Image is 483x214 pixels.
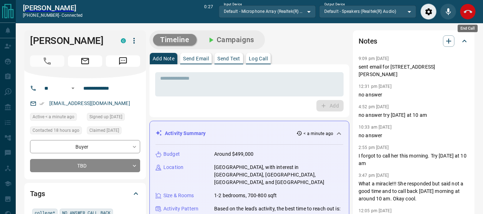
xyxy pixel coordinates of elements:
[199,34,261,46] button: Campaigns
[324,2,345,7] label: Output Device
[359,91,469,99] p: no answer
[359,35,377,47] h2: Notes
[89,127,119,134] span: Claimed [DATE]
[214,150,253,158] p: Around $499,000
[217,56,240,61] p: Send Text
[359,180,469,203] p: What a miracle!!! She responded but said not a good time and to call back [DATE] morning at aroun...
[359,111,469,119] p: no answer try [DATE] at 10 am
[30,140,140,153] div: Buyer
[153,34,197,46] button: Timeline
[68,55,102,67] span: Email
[319,5,416,18] div: Default - Speakers (Realtek(R) Audio)
[359,56,389,61] p: 9:09 pm [DATE]
[359,104,389,109] p: 4:52 pm [DATE]
[420,4,437,20] div: Audio Settings
[30,35,110,46] h1: [PERSON_NAME]
[33,113,74,120] span: Active < a minute ago
[359,152,469,167] p: I forgot to call her this morning. Try [DATE] at 10 am
[359,132,469,139] p: no answer
[33,127,79,134] span: Contacted 18 hours ago
[183,56,209,61] p: Send Email
[121,38,126,43] div: condos.ca
[163,192,194,199] p: Size & Rooms
[249,56,268,61] p: Log Call
[359,208,391,213] p: 12:05 pm [DATE]
[359,33,469,50] div: Notes
[30,55,64,67] span: Call
[153,56,174,61] p: Add Note
[204,4,213,20] p: 0:27
[460,4,476,20] div: End Call
[224,2,242,7] label: Input Device
[49,100,130,106] a: [EMAIL_ADDRESS][DOMAIN_NAME]
[163,164,183,171] p: Location
[30,188,45,199] h2: Tags
[30,159,140,172] div: TBD
[106,55,140,67] span: Message
[163,150,180,158] p: Budget
[359,173,389,178] p: 3:47 pm [DATE]
[214,164,343,186] p: [GEOGRAPHIC_DATA], with interest in [GEOGRAPHIC_DATA], [GEOGRAPHIC_DATA], [GEOGRAPHIC_DATA], and ...
[87,113,140,123] div: Mon Mar 03 2025
[30,126,83,136] div: Wed Aug 13 2025
[214,192,277,199] p: 1-2 bedrooms, 700-800 sqft
[30,185,140,202] div: Tags
[87,126,140,136] div: Mon Mar 03 2025
[359,125,391,130] p: 10:33 am [DATE]
[39,101,44,106] svg: Email Verified
[359,63,469,78] p: sent email for [STREET_ADDRESS][PERSON_NAME]
[163,205,198,213] p: Activity Pattern
[304,130,333,137] p: < a minute ago
[440,4,456,20] div: Mute
[458,25,478,32] div: End Call
[359,84,391,89] p: 12:31 pm [DATE]
[69,84,77,93] button: Open
[89,113,122,120] span: Signed up [DATE]
[359,145,389,150] p: 2:55 pm [DATE]
[156,127,343,140] div: Activity Summary< a minute ago
[30,113,83,123] div: Thu Aug 14 2025
[23,12,83,19] p: [PHONE_NUMBER] -
[165,130,206,137] p: Activity Summary
[61,13,83,18] span: connected
[23,4,83,12] a: [PERSON_NAME]
[219,5,316,18] div: Default - Microphone Array (Realtek(R) Audio)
